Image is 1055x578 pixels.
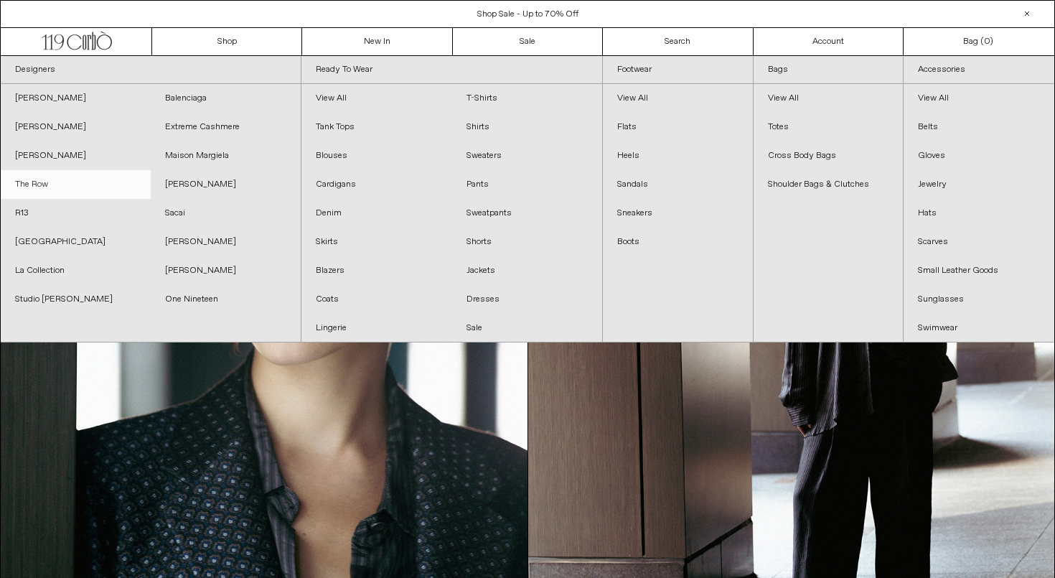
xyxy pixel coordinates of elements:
[452,199,602,228] a: Sweatpants
[904,84,1054,113] a: View All
[151,113,301,141] a: Extreme Cashmere
[151,228,301,256] a: [PERSON_NAME]
[1,113,151,141] a: [PERSON_NAME]
[754,84,904,113] a: View All
[452,314,602,342] a: Sale
[301,170,451,199] a: Cardigans
[754,113,904,141] a: Totes
[1,84,151,113] a: [PERSON_NAME]
[1,170,151,199] a: The Row
[904,314,1054,342] a: Swimwear
[452,141,602,170] a: Sweaters
[904,285,1054,314] a: Sunglasses
[603,56,753,84] a: Footwear
[1,56,301,84] a: Designers
[301,56,601,84] a: Ready To Wear
[603,84,753,113] a: View All
[904,113,1054,141] a: Belts
[904,199,1054,228] a: Hats
[453,28,603,55] a: Sale
[904,228,1054,256] a: Scarves
[603,228,753,256] a: Boots
[904,256,1054,285] a: Small Leather Goods
[452,256,602,285] a: Jackets
[1,199,151,228] a: R13
[301,228,451,256] a: Skirts
[754,170,904,199] a: Shoulder Bags & Clutches
[152,28,302,55] a: Shop
[452,228,602,256] a: Shorts
[151,84,301,113] a: Balenciaga
[301,256,451,285] a: Blazers
[477,9,578,20] a: Shop Sale - Up to 70% Off
[301,285,451,314] a: Coats
[1,285,151,314] a: Studio [PERSON_NAME]
[1,228,151,256] a: [GEOGRAPHIC_DATA]
[754,28,904,55] a: Account
[603,141,753,170] a: Heels
[452,285,602,314] a: Dresses
[904,28,1054,55] a: Bag ()
[452,84,602,113] a: T-Shirts
[754,56,904,84] a: Bags
[151,285,301,314] a: One Nineteen
[151,256,301,285] a: [PERSON_NAME]
[904,56,1054,84] a: Accessories
[301,199,451,228] a: Denim
[984,36,990,47] span: 0
[452,170,602,199] a: Pants
[301,314,451,342] a: Lingerie
[1,141,151,170] a: [PERSON_NAME]
[904,141,1054,170] a: Gloves
[151,199,301,228] a: Sacai
[603,113,753,141] a: Flats
[603,170,753,199] a: Sandals
[603,28,753,55] a: Search
[984,35,993,48] span: )
[302,28,452,55] a: New In
[1,256,151,285] a: La Collection
[452,113,602,141] a: Shirts
[301,141,451,170] a: Blouses
[754,141,904,170] a: Cross Body Bags
[603,199,753,228] a: Sneakers
[904,170,1054,199] a: Jewelry
[301,84,451,113] a: View All
[151,170,301,199] a: [PERSON_NAME]
[151,141,301,170] a: Maison Margiela
[301,113,451,141] a: Tank Tops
